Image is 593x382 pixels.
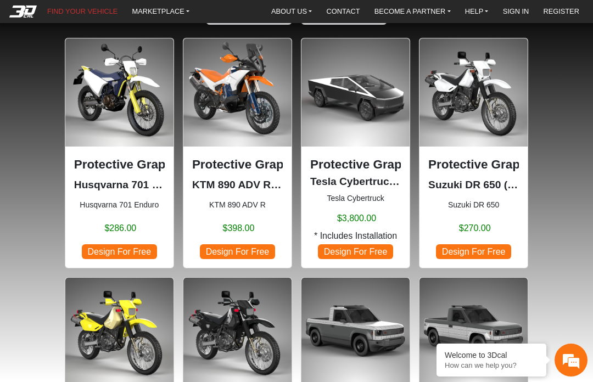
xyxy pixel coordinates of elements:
p: Protective Graphic Kit [192,155,283,174]
div: Welcome to 3Dcal [445,351,538,359]
span: Design For Free [318,244,393,259]
div: KTM 890 ADV R [183,38,292,268]
div: Suzuki DR 650 [419,38,528,268]
small: Tesla Cybertruck [310,193,401,204]
img: 890 ADV R null2023-2025 [183,38,292,147]
small: Suzuki DR 650 [428,199,519,211]
div: Tesla Cybertruck [301,38,410,268]
a: ABOUT US [267,4,316,19]
small: KTM 890 ADV R [192,199,283,211]
img: Cybertrucknull2024 [301,38,410,147]
span: Design For Free [200,244,275,259]
p: Tesla Cybertruck (2024) [310,174,401,190]
a: HELP [461,4,493,19]
p: How can we help you? [445,361,538,369]
span: $3,800.00 [337,212,376,225]
p: Protective Graphic Kit [310,155,401,174]
img: DR 6501996-2024 [419,38,528,147]
a: FIND YOUR VEHICLE [43,4,122,19]
p: Protective Graphic Kit [428,155,519,174]
p: Husqvarna 701 Enduro (2016-2024) [74,177,165,193]
p: Protective Graphic Kit [74,155,165,174]
span: * Includes Installation [314,229,397,243]
span: $286.00 [104,222,136,235]
span: Design For Free [82,244,156,259]
a: CONTACT [322,4,365,19]
div: Husqvarna 701 Enduro [65,38,174,268]
p: Suzuki DR 650 (1996-2024) [428,177,519,193]
span: $270.00 [459,222,491,235]
a: MARKETPLACE [128,4,194,19]
p: KTM 890 ADV R (2023-2025) [192,177,283,193]
small: Husqvarna 701 Enduro [74,199,165,211]
span: $398.00 [223,222,255,235]
a: BECOME A PARTNER [370,4,455,19]
span: Design For Free [436,244,511,259]
a: REGISTER [539,4,583,19]
img: 701 Enduronull2016-2024 [65,38,174,147]
a: SIGN IN [499,4,534,19]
